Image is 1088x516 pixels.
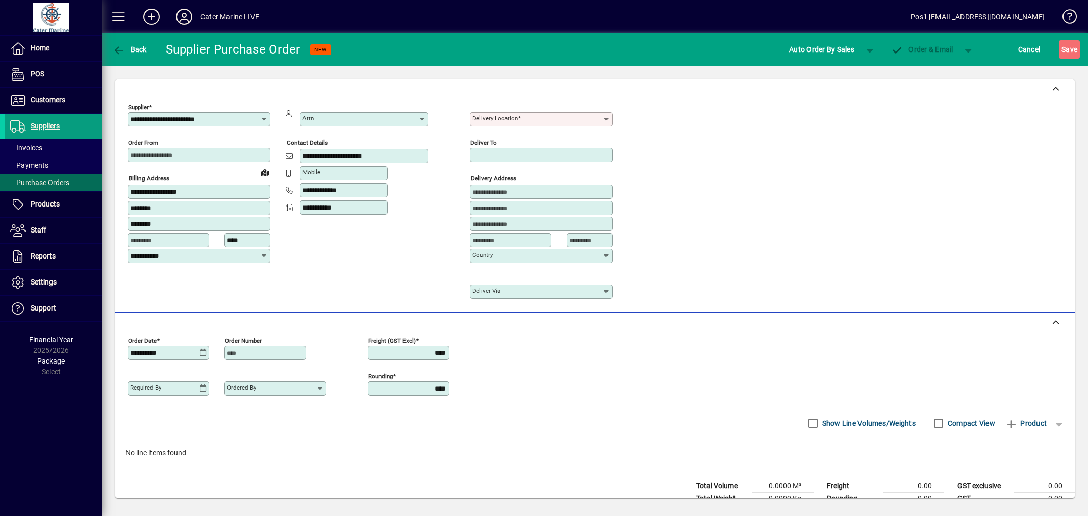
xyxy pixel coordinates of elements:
[5,270,102,295] a: Settings
[128,104,149,111] mat-label: Supplier
[1018,41,1041,58] span: Cancel
[10,161,48,169] span: Payments
[314,46,327,53] span: NEW
[10,178,69,187] span: Purchase Orders
[1055,2,1075,35] a: Knowledge Base
[37,357,65,365] span: Package
[883,480,944,492] td: 0.00
[472,115,518,122] mat-label: Delivery Location
[5,296,102,321] a: Support
[886,40,958,59] button: Order & Email
[822,480,883,492] td: Freight
[128,337,157,344] mat-label: Order date
[691,480,752,492] td: Total Volume
[31,122,60,130] span: Suppliers
[472,287,500,294] mat-label: Deliver via
[302,115,314,122] mat-label: Attn
[130,384,161,391] mat-label: Required by
[691,492,752,504] td: Total Weight
[952,492,1014,504] td: GST
[31,96,65,104] span: Customers
[31,304,56,312] span: Support
[883,492,944,504] td: 0.00
[1005,415,1047,431] span: Product
[1014,480,1075,492] td: 0.00
[5,62,102,87] a: POS
[168,8,200,26] button: Profile
[31,200,60,208] span: Products
[257,164,273,180] a: View on map
[946,418,995,428] label: Compact View
[891,45,953,54] span: Order & Email
[1061,45,1066,54] span: S
[31,44,49,52] span: Home
[822,492,883,504] td: Rounding
[115,437,1075,469] div: No line items found
[10,144,42,152] span: Invoices
[31,252,56,260] span: Reports
[5,218,102,243] a: Staff
[227,384,256,391] mat-label: Ordered by
[952,480,1014,492] td: GST exclusive
[5,36,102,61] a: Home
[752,492,814,504] td: 0.0000 Kg
[1016,40,1043,59] button: Cancel
[752,480,814,492] td: 0.0000 M³
[1059,40,1080,59] button: Save
[472,251,493,259] mat-label: Country
[5,157,102,174] a: Payments
[135,8,168,26] button: Add
[368,372,393,379] mat-label: Rounding
[5,244,102,269] a: Reports
[31,70,44,78] span: POS
[784,40,859,59] button: Auto Order By Sales
[113,45,147,54] span: Back
[368,337,416,344] mat-label: Freight (GST excl)
[1061,41,1077,58] span: ave
[31,278,57,286] span: Settings
[225,337,262,344] mat-label: Order number
[302,169,320,176] mat-label: Mobile
[29,336,73,344] span: Financial Year
[128,139,158,146] mat-label: Order from
[910,9,1045,25] div: Pos1 [EMAIL_ADDRESS][DOMAIN_NAME]
[102,40,158,59] app-page-header-button: Back
[110,40,149,59] button: Back
[820,418,916,428] label: Show Line Volumes/Weights
[5,139,102,157] a: Invoices
[31,226,46,234] span: Staff
[1014,492,1075,504] td: 0.00
[5,88,102,113] a: Customers
[200,9,259,25] div: Cater Marine LIVE
[5,174,102,191] a: Purchase Orders
[166,41,300,58] div: Supplier Purchase Order
[5,192,102,217] a: Products
[1000,414,1052,432] button: Product
[470,139,497,146] mat-label: Deliver To
[789,41,854,58] span: Auto Order By Sales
